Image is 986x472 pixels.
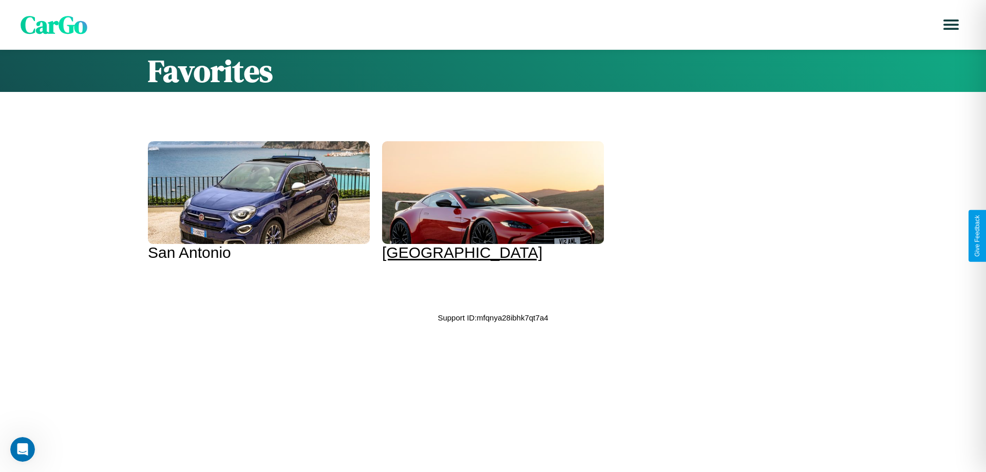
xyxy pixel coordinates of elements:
[10,437,35,462] iframe: Intercom live chat
[21,8,87,42] span: CarGo
[937,10,965,39] button: Open menu
[382,244,604,261] div: [GEOGRAPHIC_DATA]
[148,50,838,92] h1: Favorites
[148,244,370,261] div: San Antonio
[974,215,981,257] div: Give Feedback
[438,311,548,325] p: Support ID: mfqnya28ibhk7qt7a4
